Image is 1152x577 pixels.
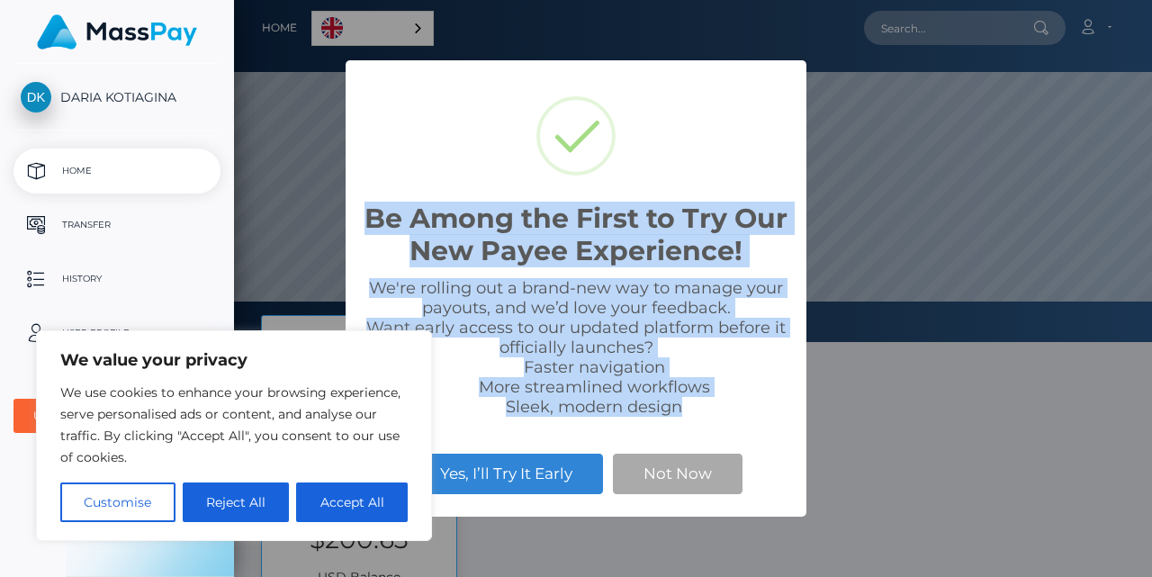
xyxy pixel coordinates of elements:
button: Accept All [296,482,408,522]
button: Reject All [183,482,290,522]
button: User Agreements [13,399,220,433]
h2: Be Among the First to Try Our New Payee Experience! [364,203,788,267]
div: We're rolling out a brand-new way to manage your payouts, and we’d love your feedback. Want early... [364,278,788,417]
button: Yes, I’ll Try It Early [409,454,603,493]
p: Home [21,158,213,185]
p: We use cookies to enhance your browsing experience, serve personalised ads or content, and analys... [60,382,408,468]
li: Sleek, modern design [400,397,788,417]
p: User Profile [21,320,213,347]
button: Not Now [613,454,742,493]
div: User Agreements [33,409,181,423]
li: Faster navigation [400,357,788,377]
img: MassPay [37,14,197,50]
span: DARIA KOTIAGINA [13,89,220,105]
button: Customise [60,482,175,522]
p: We value your privacy [60,349,408,371]
li: More streamlined workflows [400,377,788,397]
p: Transfer [21,212,213,239]
div: We value your privacy [36,330,432,541]
p: History [21,266,213,293]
